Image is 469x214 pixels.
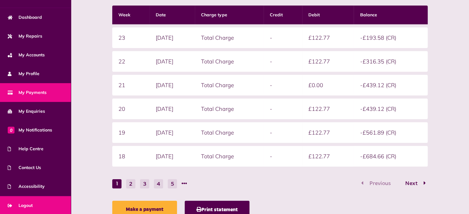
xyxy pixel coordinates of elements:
td: Total Charge [195,51,263,72]
button: Go to page 5 [168,179,177,188]
td: Total Charge [195,27,263,48]
td: -£684.66 (CR) [354,146,427,167]
span: Logout [8,202,33,209]
span: My Enquiries [8,108,45,115]
span: Contact Us [8,164,41,171]
td: £122.77 [302,27,354,48]
span: My Profile [8,71,39,77]
td: -£193.58 (CR) [354,27,427,48]
td: 23 [112,27,149,48]
span: My Payments [8,89,47,96]
button: Go to page 2 [399,179,428,188]
td: - [264,146,302,167]
span: Accessibility [8,183,45,190]
td: 20 [112,99,149,119]
td: - [264,51,302,72]
td: [DATE] [150,27,195,48]
td: 21 [112,75,149,95]
button: Go to page 3 [140,179,149,188]
span: My Repairs [8,33,42,39]
td: 19 [112,122,149,143]
th: Balance [354,6,427,24]
td: - [264,99,302,119]
td: £122.77 [302,99,354,119]
th: Credit [264,6,302,24]
td: £122.77 [302,51,354,72]
td: Total Charge [195,122,263,143]
td: £122.77 [302,122,354,143]
td: [DATE] [150,99,195,119]
td: -£561.89 (CR) [354,122,427,143]
td: - [264,122,302,143]
span: Next [401,181,422,186]
td: [DATE] [150,75,195,95]
span: Dashboard [8,14,42,21]
button: Go to page 2 [126,179,135,188]
span: My Notifications [8,127,52,133]
td: - [264,75,302,95]
th: Date [150,6,195,24]
td: -£316.35 (CR) [354,51,427,72]
td: £122.77 [302,146,354,167]
th: Week [112,6,149,24]
td: Total Charge [195,146,263,167]
button: Go to page 4 [154,179,163,188]
span: 0 [8,127,14,133]
td: Total Charge [195,99,263,119]
td: £0.00 [302,75,354,95]
td: 18 [112,146,149,167]
td: -£439.12 (CR) [354,99,427,119]
th: Debit [302,6,354,24]
th: Charge type [195,6,263,24]
td: 22 [112,51,149,72]
td: [DATE] [150,146,195,167]
span: Help Centre [8,146,43,152]
span: My Accounts [8,52,45,58]
td: - [264,27,302,48]
td: [DATE] [150,122,195,143]
td: Total Charge [195,75,263,95]
td: -£439.12 (CR) [354,75,427,95]
td: [DATE] [150,51,195,72]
